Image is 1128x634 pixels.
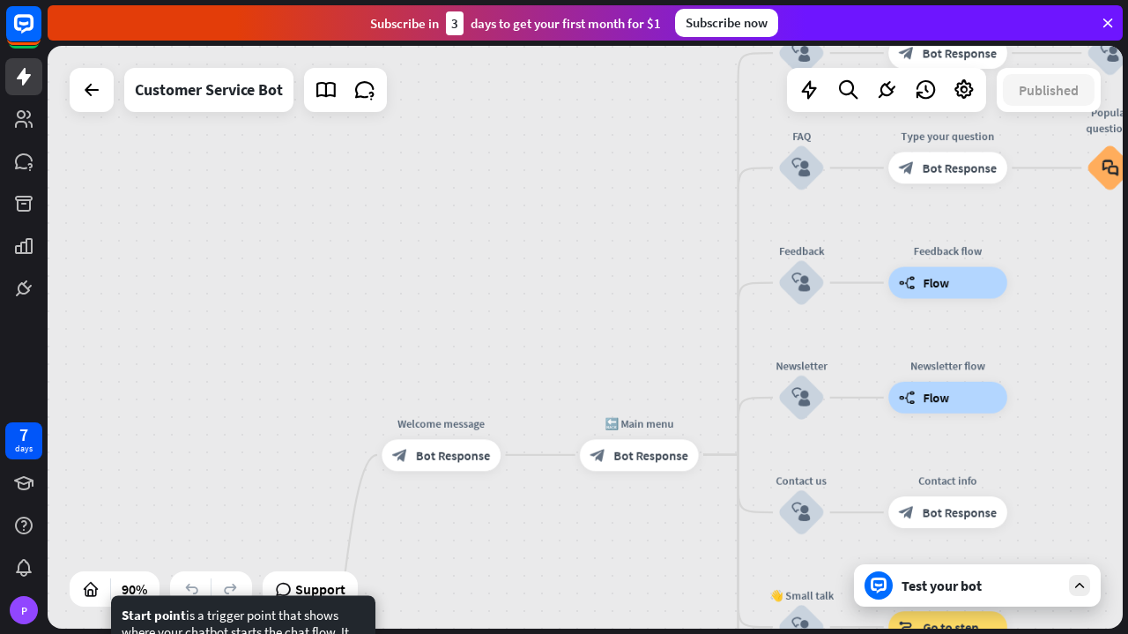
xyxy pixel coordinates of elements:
a: 7 days [5,422,42,459]
span: Flow [924,390,950,406]
i: block_faq [1102,159,1118,176]
div: 3 [446,11,464,35]
i: block_bot_response [590,447,606,463]
div: P [10,596,38,624]
div: Newsletter flow [877,358,1020,374]
span: Start point [122,607,186,623]
div: Contact us [754,473,850,489]
i: block_user_input [1101,43,1120,63]
div: Customer Service Bot [135,68,283,112]
div: Subscribe in days to get your first month for $1 [370,11,661,35]
div: Feedback flow [877,243,1020,259]
i: block_user_input [792,159,812,178]
div: Newsletter [754,358,850,374]
div: days [15,443,33,455]
span: Flow [924,275,950,291]
div: Feedback [754,243,850,259]
i: block_user_input [792,43,812,63]
span: Bot Response [923,504,997,520]
div: FAQ [754,128,850,144]
div: 7 [19,427,28,443]
i: block_bot_response [899,45,915,61]
div: 👋 Small talk [754,587,850,603]
div: Contact info [877,473,1020,489]
i: block_user_input [792,273,812,293]
i: block_bot_response [392,447,408,463]
span: Bot Response [416,447,490,463]
div: Subscribe now [675,9,778,37]
div: 90% [116,575,152,603]
div: 🔙 Main menu [568,415,710,431]
i: block_bot_response [899,504,915,520]
button: Published [1003,74,1095,106]
i: builder_tree [899,390,916,406]
div: Type your question [877,128,1020,144]
button: Open LiveChat chat widget [14,7,67,60]
i: block_user_input [792,503,812,522]
i: block_bot_response [899,160,915,175]
span: Support [295,575,345,603]
span: Bot Response [923,160,997,175]
span: Bot Response [923,45,997,61]
div: Welcome message [370,415,513,431]
i: builder_tree [899,275,916,291]
div: Test your bot [902,577,1060,594]
span: Bot Response [614,447,688,463]
i: block_user_input [792,388,812,407]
